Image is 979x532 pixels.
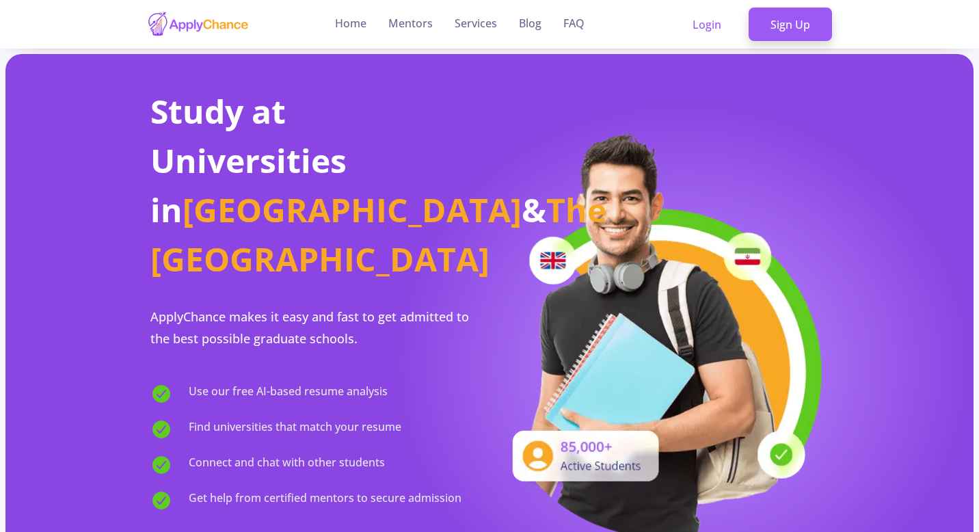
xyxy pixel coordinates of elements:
span: Connect and chat with other students [189,454,385,476]
span: Find universities that match your resume [189,418,401,440]
a: Sign Up [749,8,832,42]
a: Login [671,8,743,42]
span: [GEOGRAPHIC_DATA] [183,187,522,232]
span: & [522,187,546,232]
span: Get help from certified mentors to secure admission [189,490,461,511]
span: ApplyChance makes it easy and fast to get admitted to the best possible graduate schools. [150,308,469,347]
span: Use our free AI-based resume analysis [189,383,388,405]
img: applychance logo [147,11,250,38]
span: Study at Universities in [150,89,347,232]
